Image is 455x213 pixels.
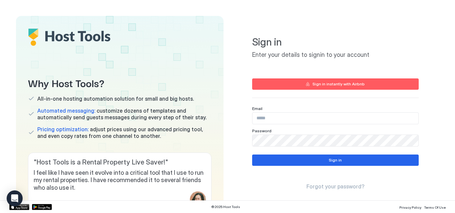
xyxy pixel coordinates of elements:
[424,203,446,210] a: Terms Of Use
[34,197,89,207] span: [PERSON_NAME]
[252,155,419,166] button: Sign in
[37,95,194,102] span: All-in-one hosting automation solution for small and big hosts.
[329,157,342,163] div: Sign in
[252,135,418,146] input: Input Field
[34,158,206,166] span: " Host Tools is a Rental Property Live Saver! "
[37,126,212,139] span: adjust prices using our advanced pricing tool, and even copy rates from one channel to another.
[37,107,212,121] span: customize dozens of templates and automatically send guests messages during every step of their s...
[37,107,95,114] span: Automated messaging:
[34,169,206,192] span: I feel like I have seen it evolve into a critical tool that I use to run my rental properties. I ...
[9,204,29,210] a: App Store
[252,51,419,59] span: Enter your details to signin to your account
[190,191,206,207] div: profile
[32,204,52,210] a: Google Play Store
[252,113,418,124] input: Input Field
[7,190,23,206] div: Open Intercom Messenger
[399,205,421,209] span: Privacy Policy
[399,203,421,210] a: Privacy Policy
[28,75,212,90] span: Why Host Tools?
[211,205,240,209] span: © 2025 Host Tools
[312,81,365,87] div: Sign in instantly with Airbnb
[252,106,262,111] span: Email
[306,183,364,190] a: Forgot your password?
[252,78,419,90] button: Sign in instantly with Airbnb
[37,126,89,133] span: Pricing optimization:
[252,128,271,133] span: Password
[424,205,446,209] span: Terms Of Use
[252,36,419,49] span: Sign in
